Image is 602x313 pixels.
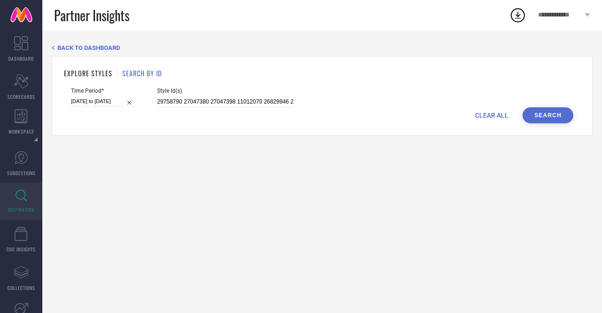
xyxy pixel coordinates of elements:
button: Search [523,107,573,123]
span: BACK TO DASHBOARD [57,44,120,51]
div: Open download list [509,7,526,24]
span: Time Period* [71,88,136,94]
h1: SEARCH BY ID [122,68,162,78]
span: SUGGESTIONS [7,169,36,177]
input: Enter comma separated style ids e.g. 12345, 67890 [157,96,293,107]
h1: EXPLORE STYLES [64,68,112,78]
span: CLEAR ALL [475,112,508,119]
span: Style Id(s) [157,88,293,94]
span: WORKSPACE [8,128,34,135]
span: DASHBOARD [8,55,34,62]
span: CDC INSIGHTS [7,246,36,253]
span: Partner Insights [54,6,129,25]
input: Select time period [71,96,136,106]
span: COLLECTIONS [8,284,35,291]
span: SCORECARDS [8,93,35,100]
div: Back TO Dashboard [52,44,593,51]
span: INSPIRATION [8,206,34,213]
